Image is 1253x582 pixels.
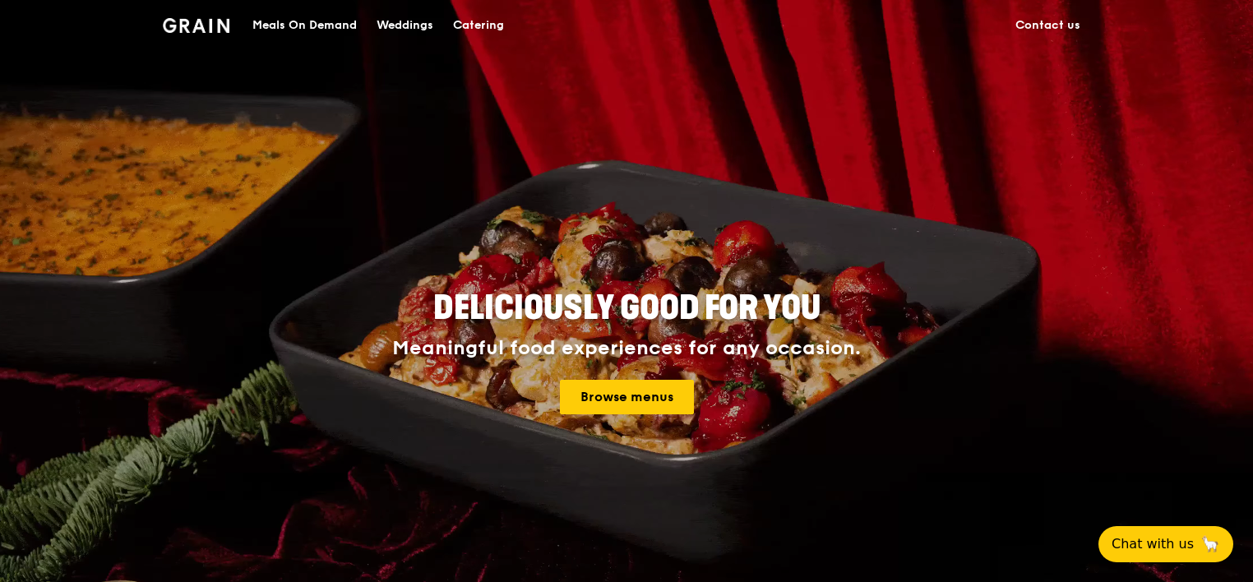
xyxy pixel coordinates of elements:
[163,18,229,33] img: Grain
[560,380,694,414] a: Browse menus
[1098,526,1233,562] button: Chat with us🦙
[377,1,433,50] div: Weddings
[252,1,357,50] div: Meals On Demand
[453,1,504,50] div: Catering
[331,337,922,360] div: Meaningful food experiences for any occasion.
[1112,534,1194,554] span: Chat with us
[443,1,514,50] a: Catering
[1200,534,1220,554] span: 🦙
[1006,1,1090,50] a: Contact us
[433,289,821,328] span: Deliciously good for you
[367,1,443,50] a: Weddings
